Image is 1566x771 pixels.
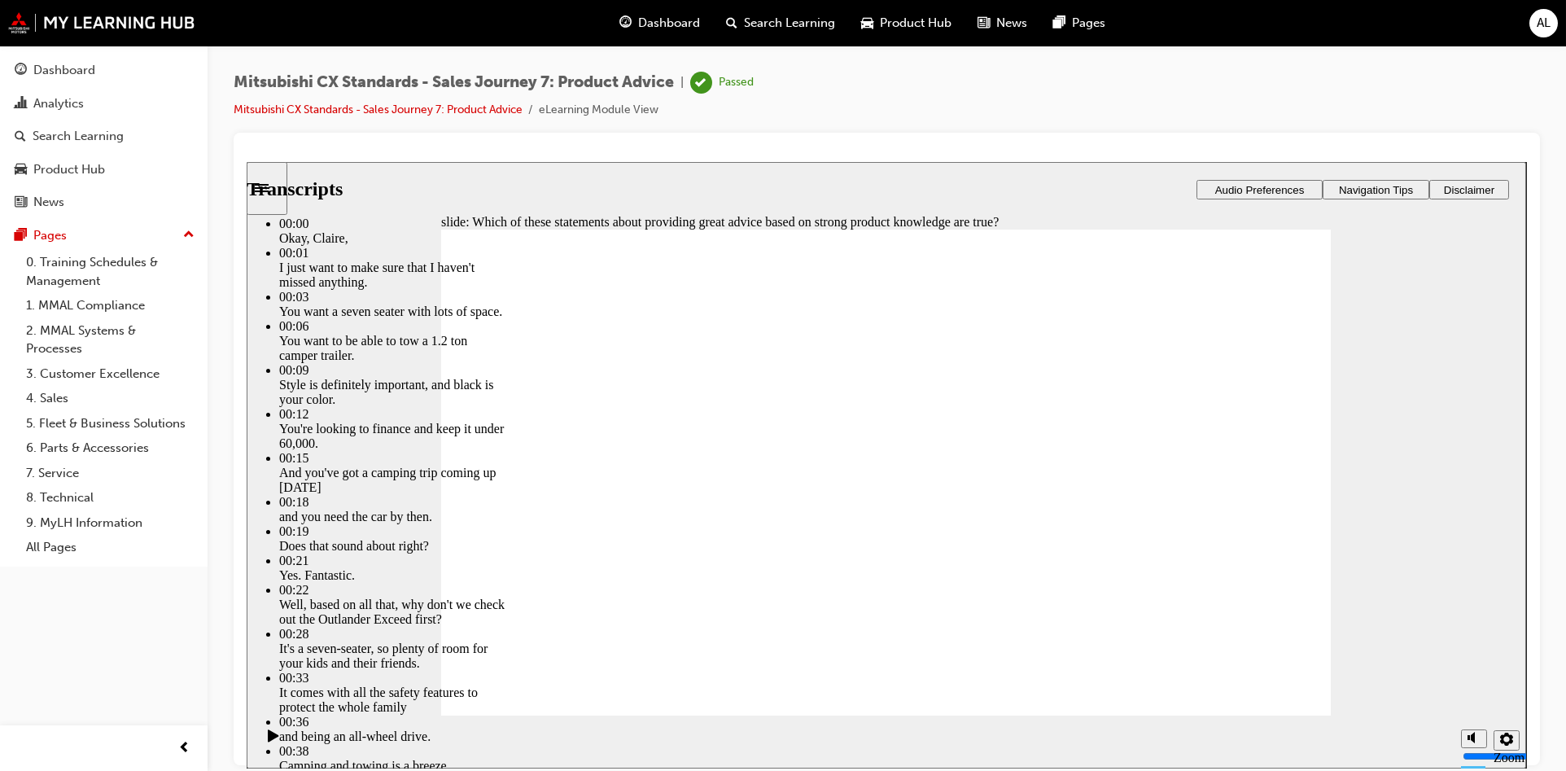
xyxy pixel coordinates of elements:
a: Search Learning [7,121,201,151]
div: Pages [33,226,67,245]
a: guage-iconDashboard [606,7,713,40]
div: Analytics [33,94,84,113]
div: Passed [719,75,754,90]
a: pages-iconPages [1040,7,1118,40]
a: 5. Fleet & Business Solutions [20,411,201,436]
a: News [7,187,201,217]
span: Search Learning [744,14,835,33]
span: pages-icon [15,229,27,243]
button: Pages [7,221,201,251]
div: News [33,193,64,212]
a: car-iconProduct Hub [848,7,965,40]
a: Product Hub [7,155,201,185]
a: 9. MyLH Information [20,510,201,536]
div: Camping and towing is a breeze. [33,597,260,611]
span: prev-icon [179,738,191,759]
a: Analytics [7,89,201,119]
span: | [680,73,684,92]
span: news-icon [15,195,27,210]
span: search-icon [15,129,26,144]
span: search-icon [726,13,737,33]
a: 3. Customer Excellence [20,361,201,387]
button: DashboardAnalyticsSearch LearningProduct HubNews [7,52,201,221]
button: AL [1529,9,1558,37]
div: Search Learning [33,127,124,146]
a: Dashboard [7,55,201,85]
img: mmal [8,12,195,33]
span: up-icon [183,225,195,246]
div: Dashboard [33,61,95,80]
a: 8. Technical [20,485,201,510]
span: Mitsubishi CX Standards - Sales Journey 7: Product Advice [234,73,674,92]
div: 00:38 [33,582,260,597]
span: Dashboard [638,14,700,33]
a: 4. Sales [20,386,201,411]
span: chart-icon [15,97,27,112]
span: pages-icon [1053,13,1065,33]
span: news-icon [978,13,990,33]
span: guage-icon [15,64,27,78]
a: Mitsubishi CX Standards - Sales Journey 7: Product Advice [234,103,523,116]
span: learningRecordVerb_PASS-icon [690,72,712,94]
a: news-iconNews [965,7,1040,40]
span: Pages [1072,14,1105,33]
div: Product Hub [33,160,105,179]
a: 1. MMAL Compliance [20,293,201,318]
div: 00:36 [33,553,260,567]
span: AL [1537,14,1551,33]
li: eLearning Module View [539,101,658,120]
span: News [996,14,1027,33]
a: 0. Training Schedules & Management [20,250,201,293]
a: All Pages [20,535,201,560]
span: car-icon [861,13,873,33]
a: 6. Parts & Accessories [20,436,201,461]
a: 7. Service [20,461,201,486]
span: guage-icon [619,13,632,33]
a: 2. MMAL Systems & Processes [20,318,201,361]
span: Product Hub [880,14,951,33]
div: and being an all-wheel drive. [33,567,260,582]
span: car-icon [15,163,27,177]
a: search-iconSearch Learning [713,7,848,40]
